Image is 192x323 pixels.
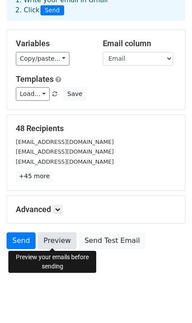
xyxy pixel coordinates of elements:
[16,171,53,182] a: +45 more
[8,251,96,273] div: Preview your emails before sending
[16,148,114,155] small: [EMAIL_ADDRESS][DOMAIN_NAME]
[38,232,76,249] a: Preview
[16,52,69,66] a: Copy/paste...
[63,87,86,101] button: Save
[79,232,145,249] a: Send Test Email
[16,124,176,133] h5: 48 Recipients
[16,205,176,214] h5: Advanced
[16,74,54,84] a: Templates
[148,281,192,323] iframe: Chat Widget
[40,5,64,16] span: Send
[103,39,177,48] h5: Email column
[16,39,90,48] h5: Variables
[16,87,50,101] a: Load...
[7,232,36,249] a: Send
[16,158,114,165] small: [EMAIL_ADDRESS][DOMAIN_NAME]
[16,139,114,145] small: [EMAIL_ADDRESS][DOMAIN_NAME]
